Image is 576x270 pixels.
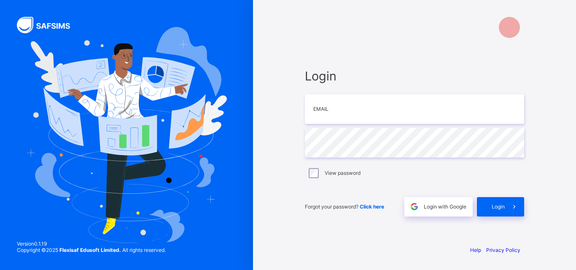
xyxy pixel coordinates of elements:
img: SAFSIMS Logo [17,17,80,33]
label: View password [325,170,361,176]
img: google.396cfc9801f0270233282035f929180a.svg [409,202,419,211]
span: Forgot your password? [305,203,384,210]
span: Login [492,203,505,210]
strong: Flexisaf Edusoft Limited. [59,247,121,253]
a: Help [470,247,481,253]
img: Hero Image [26,27,227,243]
span: Copyright © 2025 All rights reserved. [17,247,166,253]
a: Privacy Policy [486,247,520,253]
a: Click here [360,203,384,210]
span: Login with Google [424,203,466,210]
span: Login [305,69,524,83]
span: Version 0.1.19 [17,241,166,247]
